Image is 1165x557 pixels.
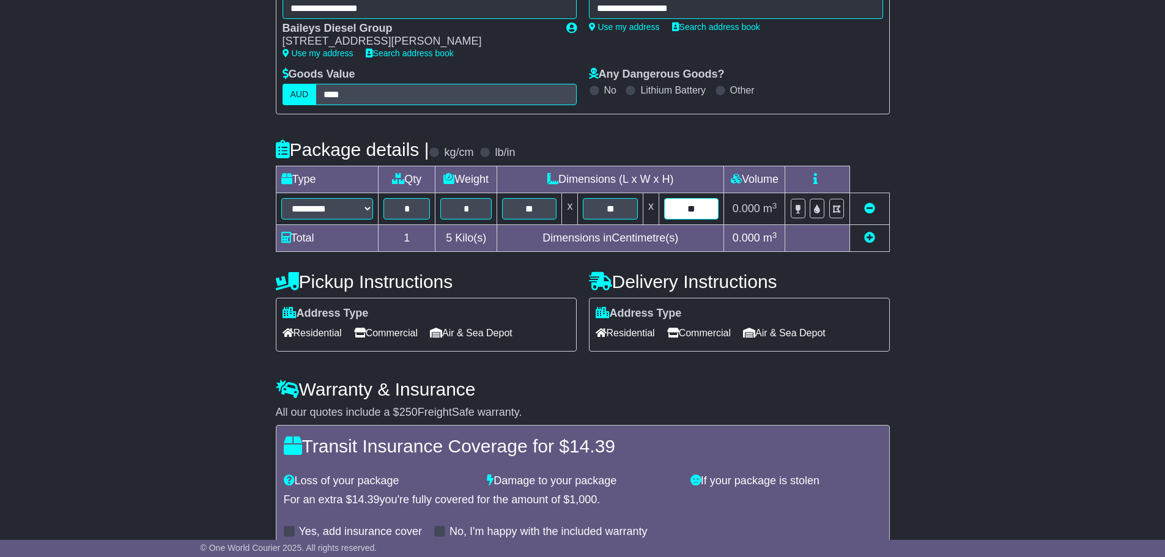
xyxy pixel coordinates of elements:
span: 5 [446,232,452,244]
td: Dimensions (L x W x H) [497,166,724,193]
a: Search address book [672,22,760,32]
a: Add new item [864,232,875,244]
div: Damage to your package [481,474,684,488]
label: Any Dangerous Goods? [589,68,725,81]
label: Address Type [596,307,682,320]
label: kg/cm [444,146,473,160]
span: 0.000 [733,232,760,244]
td: Dimensions in Centimetre(s) [497,225,724,252]
sup: 3 [772,231,777,240]
a: Remove this item [864,202,875,215]
label: No, I'm happy with the included warranty [449,525,648,539]
span: Residential [596,323,655,342]
td: x [562,193,578,225]
label: AUD [283,84,317,105]
div: Baileys Diesel Group [283,22,554,35]
span: 1,000 [569,493,597,506]
td: Weight [435,166,497,193]
span: 250 [399,406,418,418]
td: Type [276,166,379,193]
span: © One World Courier 2025. All rights reserved. [201,543,377,553]
td: Qty [379,166,435,193]
div: If your package is stolen [684,474,888,488]
label: Address Type [283,307,369,320]
div: All our quotes include a $ FreightSafe warranty. [276,406,890,419]
td: 1 [379,225,435,252]
span: Air & Sea Depot [430,323,512,342]
span: m [763,202,777,215]
span: 0.000 [733,202,760,215]
div: For an extra $ you're fully covered for the amount of $ . [284,493,882,507]
h4: Package details | [276,139,429,160]
label: Other [730,84,755,96]
h4: Transit Insurance Coverage for $ [284,436,882,456]
label: Yes, add insurance cover [299,525,422,539]
span: Commercial [667,323,731,342]
span: m [763,232,777,244]
td: Total [276,225,379,252]
label: lb/in [495,146,515,160]
td: Kilo(s) [435,225,497,252]
label: Goods Value [283,68,355,81]
label: No [604,84,616,96]
span: Air & Sea Depot [743,323,826,342]
div: [STREET_ADDRESS][PERSON_NAME] [283,35,554,48]
h4: Delivery Instructions [589,271,890,292]
h4: Warranty & Insurance [276,379,890,399]
a: Search address book [366,48,454,58]
label: Lithium Battery [640,84,706,96]
div: Loss of your package [278,474,481,488]
a: Use my address [283,48,353,58]
h4: Pickup Instructions [276,271,577,292]
a: Use my address [589,22,660,32]
span: 14.39 [569,436,615,456]
span: Residential [283,323,342,342]
td: Volume [724,166,785,193]
sup: 3 [772,201,777,210]
span: Commercial [354,323,418,342]
span: 14.39 [352,493,380,506]
td: x [643,193,659,225]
